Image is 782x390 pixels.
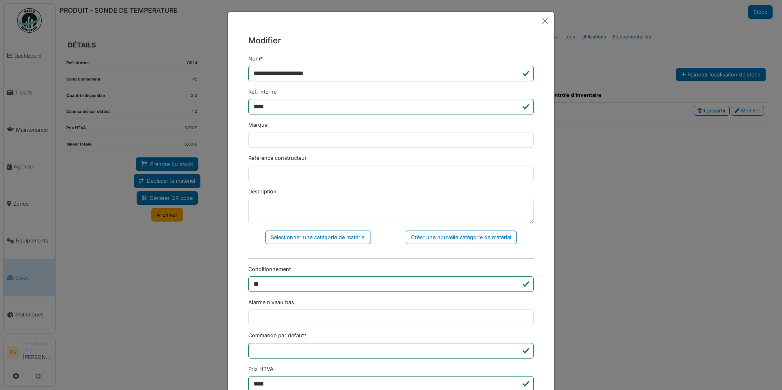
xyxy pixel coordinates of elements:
abbr: Requis [304,332,306,338]
div: Sélectionner une catégorie de matériel [265,231,371,244]
label: Conditionnement [248,265,291,273]
abbr: Requis [260,56,263,62]
div: Créer une nouvelle catégorie de matériel [406,231,517,244]
label: Prix HTVA [248,365,274,373]
label: Alarme niveau bas [248,298,294,306]
button: Close [539,15,551,27]
label: Description [248,188,276,195]
label: Marque [248,121,267,129]
label: Commande par défaut [248,332,306,339]
label: Référence constructeur [248,154,307,162]
label: Ref. interne [248,88,276,96]
h5: Modifier [248,34,534,47]
label: Nom [248,55,263,63]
